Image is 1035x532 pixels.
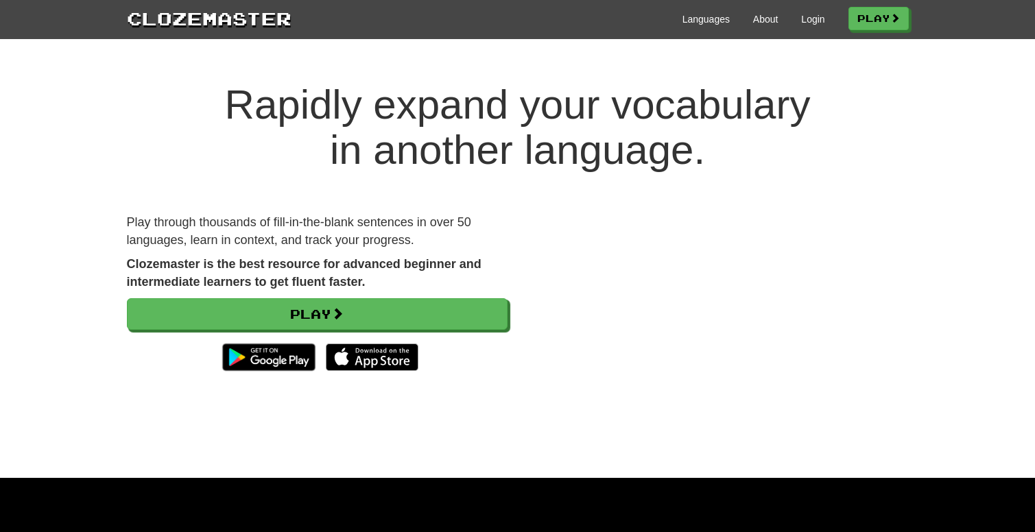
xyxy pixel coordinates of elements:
p: Play through thousands of fill-in-the-blank sentences in over 50 languages, learn in context, and... [127,214,508,249]
a: Clozemaster [127,5,292,31]
img: Get it on Google Play [215,337,322,378]
a: Play [848,7,909,30]
a: Languages [682,12,730,26]
a: Play [127,298,508,330]
img: Download_on_the_App_Store_Badge_US-UK_135x40-25178aeef6eb6b83b96f5f2d004eda3bffbb37122de64afbaef7... [326,343,418,371]
a: Login [801,12,824,26]
a: About [753,12,778,26]
strong: Clozemaster is the best resource for advanced beginner and intermediate learners to get fluent fa... [127,257,481,289]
